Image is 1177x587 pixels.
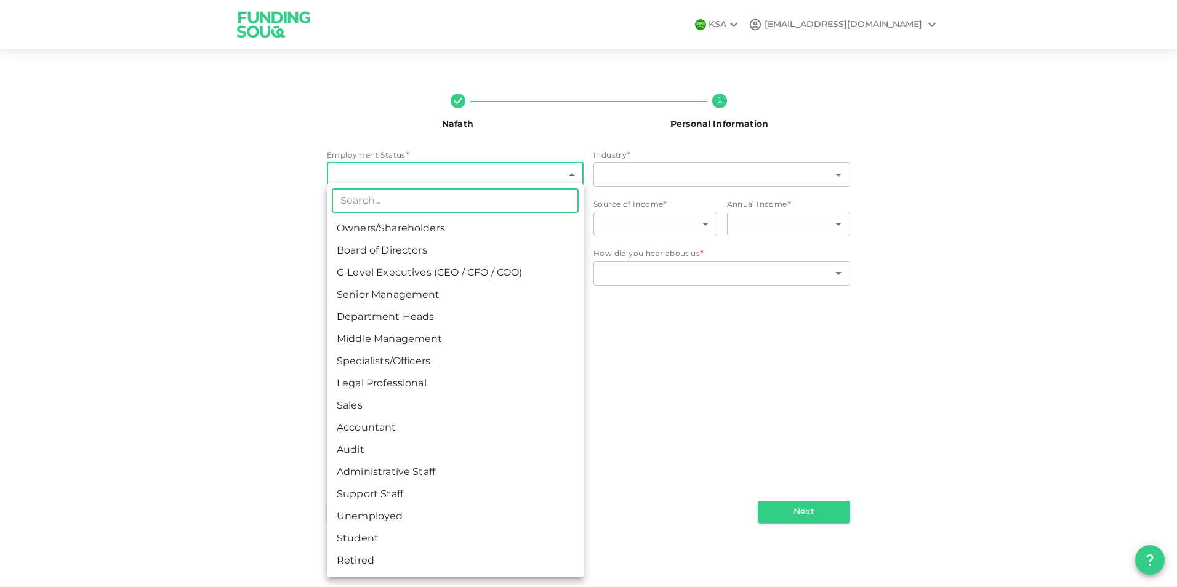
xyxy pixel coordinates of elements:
[327,329,584,351] li: Middle Management
[327,218,584,240] li: Owners/Shareholders
[327,528,584,550] li: Student
[327,240,584,262] li: Board of Directors
[327,351,584,373] li: Specialists/Officers
[327,284,584,306] li: Senior Management
[327,439,584,461] li: Audit
[327,395,584,417] li: Sales
[327,550,584,572] li: Retired
[327,506,584,528] li: Unemployed
[327,262,584,284] li: C-Level Executives (CEO / CFO / COO)
[327,417,584,439] li: Accountant
[327,461,584,484] li: Administrative Staff
[327,373,584,395] li: Legal Professional
[327,306,584,329] li: Department Heads
[327,484,584,506] li: Support Staff
[332,188,579,213] input: Search...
